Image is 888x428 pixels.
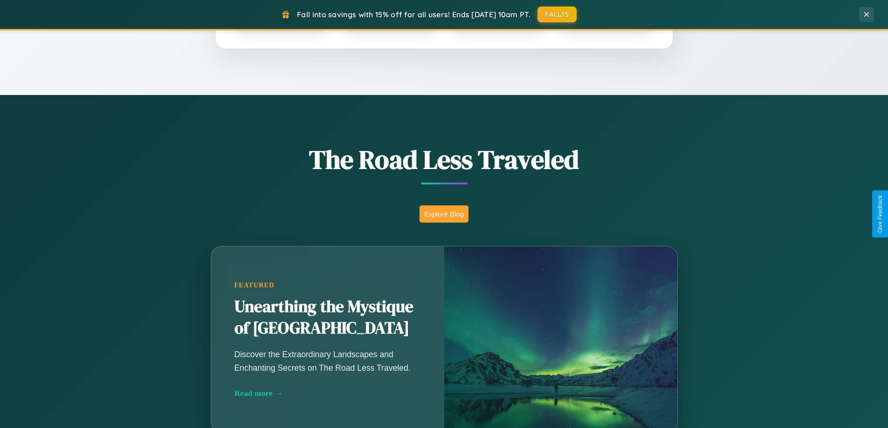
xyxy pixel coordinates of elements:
span: Fall into savings with 15% off for all users! Ends [DATE] 10am PT. [297,10,530,19]
div: Read more → [234,388,421,398]
div: Give Feedback [877,195,883,233]
button: Explore Blog [420,205,468,223]
p: Discover the Extraordinary Landscapes and Enchanting Secrets on The Road Less Traveled. [234,348,421,374]
h2: Unearthing the Mystique of [GEOGRAPHIC_DATA] [234,296,421,339]
h1: The Road Less Traveled [165,142,724,177]
div: Featured [234,281,421,289]
button: FALL15 [537,7,577,22]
